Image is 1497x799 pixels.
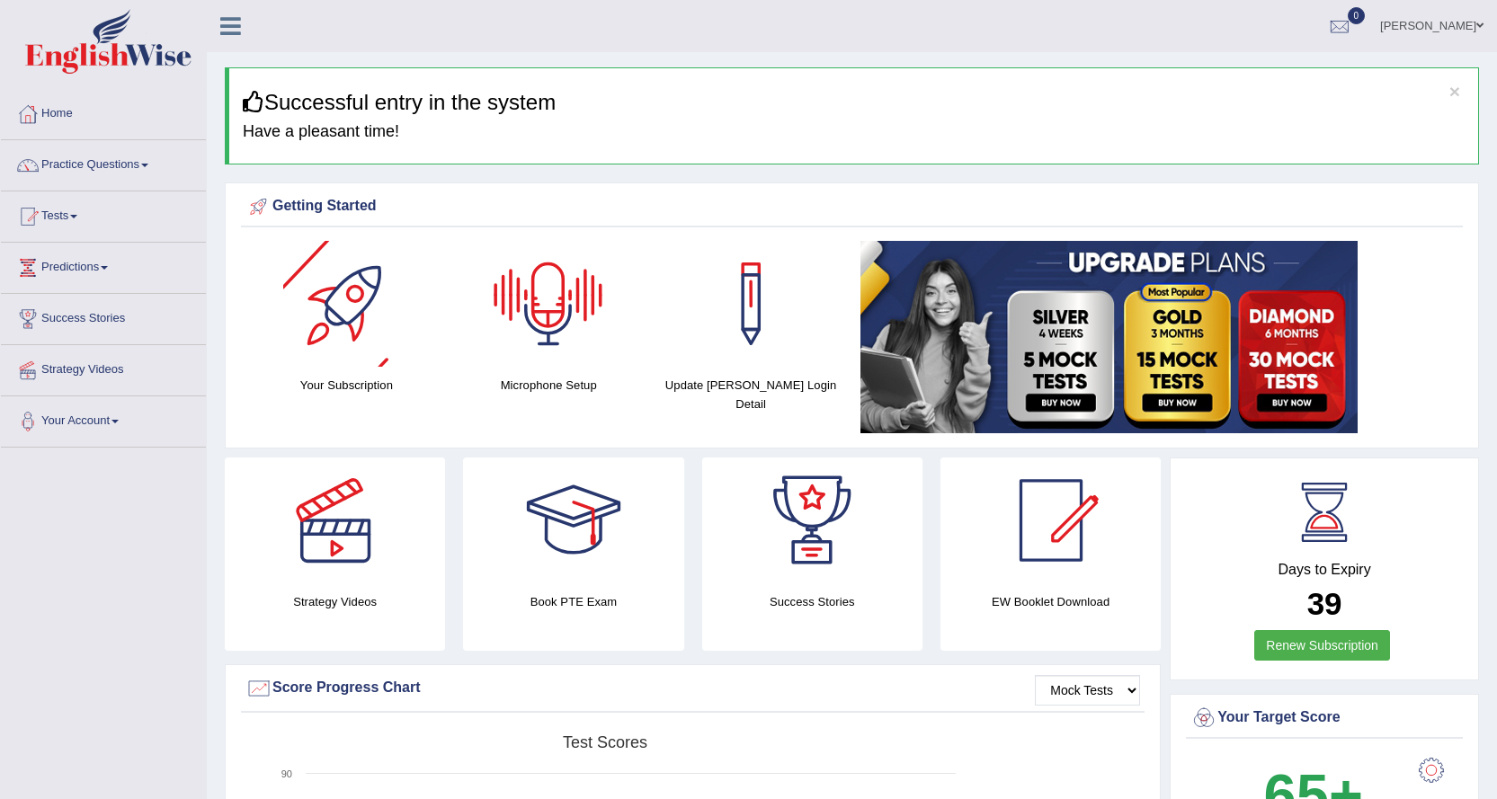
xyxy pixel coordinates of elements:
h4: Success Stories [702,592,922,611]
div: Your Target Score [1190,705,1458,732]
a: Success Stories [1,294,206,339]
h4: Book PTE Exam [463,592,683,611]
h4: Days to Expiry [1190,562,1458,578]
b: 39 [1307,586,1342,621]
img: small5.jpg [860,241,1358,433]
a: Strategy Videos [1,345,206,390]
a: Predictions [1,243,206,288]
a: Home [1,89,206,134]
span: 0 [1348,7,1366,24]
div: Getting Started [245,193,1458,220]
div: Score Progress Chart [245,675,1140,702]
h4: Update [PERSON_NAME] Login Detail [659,376,843,413]
h4: Microphone Setup [457,376,641,395]
tspan: Test scores [563,733,647,751]
a: Your Account [1,396,206,441]
a: Practice Questions [1,140,206,185]
h4: Have a pleasant time! [243,123,1465,141]
button: × [1449,82,1460,101]
h4: Your Subscription [254,376,439,395]
a: Tests [1,191,206,236]
h4: EW Booklet Download [940,592,1161,611]
a: Renew Subscription [1254,630,1390,661]
text: 90 [281,768,292,779]
h3: Successful entry in the system [243,91,1465,114]
h4: Strategy Videos [225,592,445,611]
